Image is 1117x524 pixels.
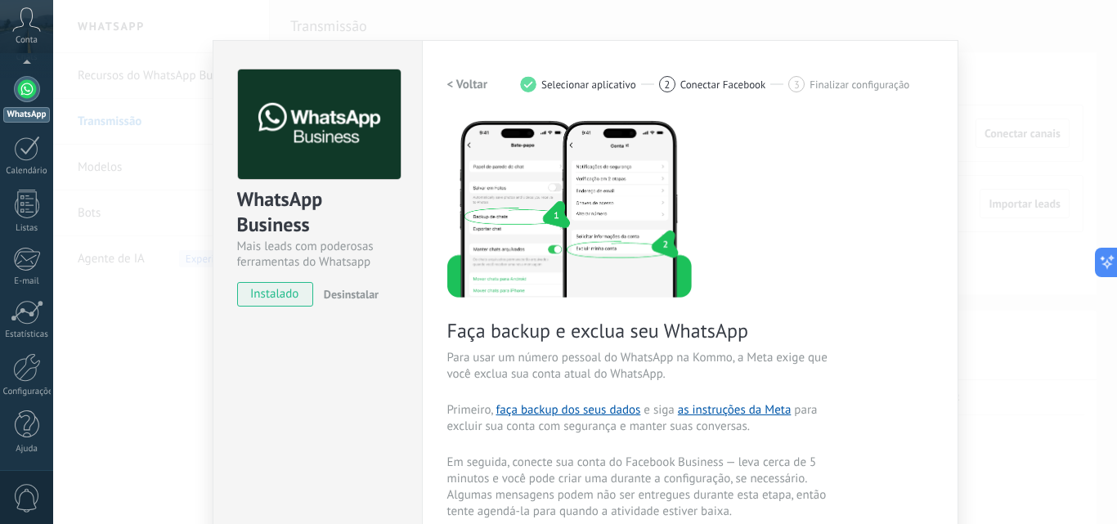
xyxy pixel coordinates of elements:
[3,329,51,340] div: Estatísticas
[3,387,51,397] div: Configurações
[447,119,692,298] img: delete personal phone
[237,239,398,270] div: Mais leads com poderosas ferramentas do Whatsapp
[678,402,792,418] a: as instruções da Meta
[324,287,379,302] span: Desinstalar
[794,78,800,92] span: 3
[317,282,379,307] button: Desinstalar
[3,223,51,234] div: Listas
[16,35,38,46] span: Conta
[447,455,837,520] span: Em seguida, conecte sua conta do Facebook Business — leva cerca de 5 minutos e você pode criar um...
[3,107,50,123] div: WhatsApp
[238,69,401,180] img: logo_main.png
[664,78,670,92] span: 2
[447,350,837,383] span: Para usar um número pessoal do WhatsApp na Kommo, a Meta exige que você exclua sua conta atual do...
[447,318,837,343] span: Faça backup e exclua seu WhatsApp
[3,276,51,287] div: E-mail
[496,402,640,418] a: faça backup dos seus dados
[680,78,766,91] span: Conectar Facebook
[447,77,488,92] h2: < Voltar
[447,69,488,99] button: < Voltar
[810,78,909,91] span: Finalizar configuração
[3,444,51,455] div: Ajuda
[447,402,837,435] span: Primeiro, e siga para excluir sua conta com segurança e manter suas conversas.
[3,166,51,177] div: Calendário
[237,186,398,239] div: WhatsApp Business
[541,78,636,91] span: Selecionar aplicativo
[238,282,312,307] span: instalado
